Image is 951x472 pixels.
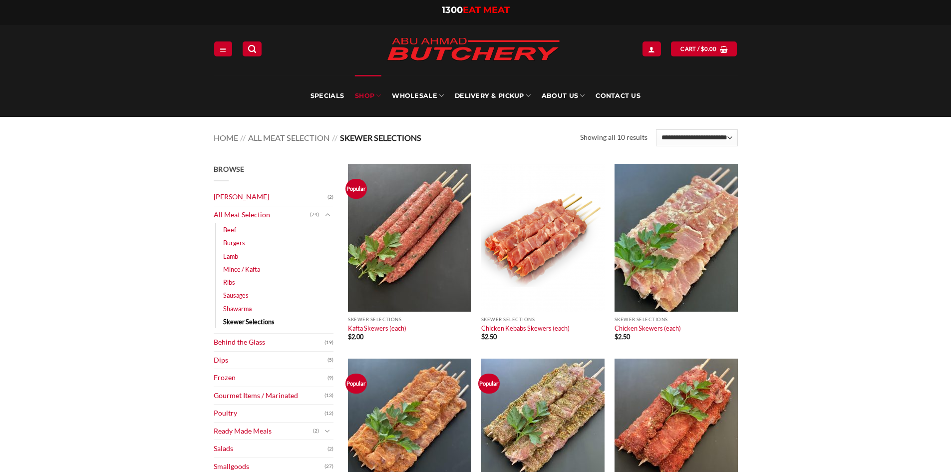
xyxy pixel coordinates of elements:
span: // [240,133,246,142]
a: Shawarma [223,302,252,315]
a: Salads [214,440,327,458]
button: Toggle [321,209,333,220]
a: Specials [311,75,344,117]
a: Poultry [214,405,324,422]
span: (9) [327,371,333,386]
a: Ribs [223,276,235,289]
a: Menu [214,41,232,56]
span: (13) [324,388,333,403]
p: Skewer Selections [348,317,471,322]
a: Dips [214,352,327,369]
bdi: 2.00 [348,333,363,341]
a: Ready Made Meals [214,423,313,440]
span: Browse [214,165,245,173]
a: Lamb [223,250,238,263]
a: [PERSON_NAME] [214,188,327,206]
a: Chicken Kebabs Skewers (each) [481,324,570,332]
span: (2) [313,424,319,439]
span: (2) [327,442,333,457]
a: All Meat Selection [248,133,329,142]
a: Delivery & Pickup [455,75,531,117]
span: 1300 [442,4,463,15]
span: (5) [327,353,333,368]
a: Wholesale [392,75,444,117]
span: // [332,133,337,142]
a: About Us [542,75,585,117]
span: $ [348,333,351,341]
bdi: 2.50 [615,333,630,341]
img: Chicken Kebabs Skewers [481,164,605,312]
img: Abu Ahmad Butchery [378,31,568,69]
a: Behind the Glass [214,334,324,351]
a: All Meat Selection [214,206,310,224]
span: (2) [327,190,333,205]
select: Shop order [656,129,737,146]
img: Chicken Skewers [615,164,738,312]
a: Skewer Selections [223,315,275,328]
span: Skewer Selections [340,133,421,142]
span: (74) [310,207,319,222]
a: 1300EAT MEAT [442,4,510,15]
a: View cart [671,41,737,56]
a: Beef [223,223,236,236]
a: Mince / Kafta [223,263,260,276]
a: Search [243,41,262,56]
p: Showing all 10 results [580,132,647,143]
a: SHOP [355,75,381,117]
img: Kafta Skewers [348,164,471,312]
span: (12) [324,406,333,421]
span: $ [615,333,618,341]
button: Toggle [321,426,333,437]
span: Cart / [680,44,716,53]
a: Login [642,41,660,56]
span: $ [701,44,704,53]
span: $ [481,333,485,341]
a: Burgers [223,236,245,249]
p: Skewer Selections [481,317,605,322]
span: (19) [324,335,333,350]
a: Chicken Skewers (each) [615,324,681,332]
a: Home [214,133,238,142]
a: Contact Us [596,75,640,117]
a: Kafta Skewers (each) [348,324,406,332]
a: Sausages [223,289,249,302]
bdi: 2.50 [481,333,497,341]
bdi: 0.00 [701,45,717,52]
p: Skewer Selections [615,317,738,322]
a: Frozen [214,369,327,387]
a: Gourmet Items / Marinated [214,387,324,405]
span: EAT MEAT [463,4,510,15]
